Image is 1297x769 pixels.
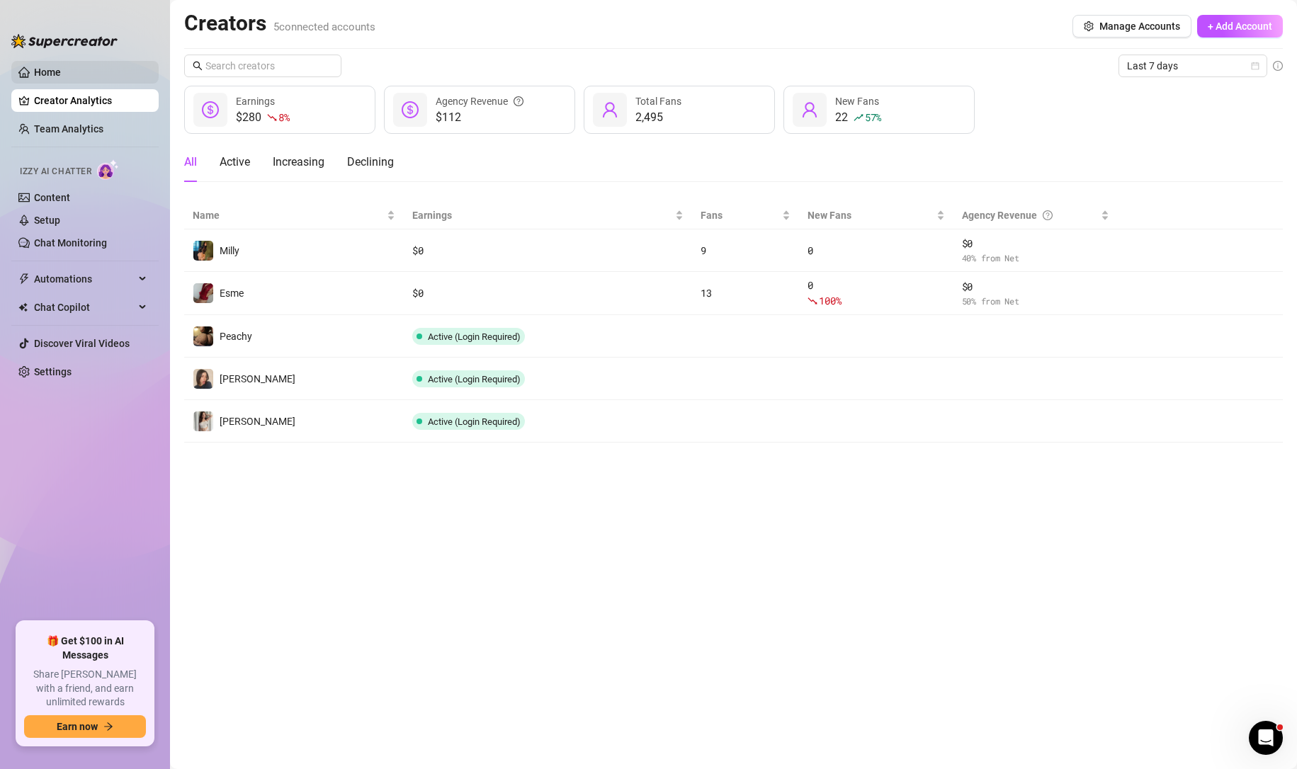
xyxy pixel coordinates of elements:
span: Chat Copilot [34,296,135,319]
span: Active (Login Required) [428,374,521,384]
span: Milly [220,245,239,256]
div: $280 [236,109,289,126]
div: $ 0 [412,285,684,301]
img: Peachy [193,326,213,346]
img: Nina [193,369,213,389]
div: $ 0 [412,243,684,258]
span: dollar-circle [402,101,419,118]
img: Nina [193,411,213,431]
span: Name [193,207,384,223]
img: Chat Copilot [18,302,28,312]
div: 0 [808,243,944,258]
a: Setup [34,215,60,226]
h2: Creators [184,10,375,37]
span: Earnings [412,207,672,223]
span: New Fans [835,96,879,107]
span: + Add Account [1208,21,1272,32]
span: Peachy [220,331,252,342]
span: Earnings [236,96,275,107]
span: fall [808,296,817,306]
div: 0 [808,278,944,309]
span: Last 7 days [1127,55,1259,76]
span: fall [267,113,277,123]
span: $ 0 [962,236,1110,251]
th: Earnings [404,202,692,229]
a: Chat Monitoring [34,237,107,249]
span: Earn now [57,721,98,732]
img: Esme [193,283,213,303]
span: arrow-right [103,722,113,731]
span: info-circle [1273,61,1283,71]
span: setting [1084,21,1094,31]
span: 100 % [819,294,841,307]
span: $ 0 [962,279,1110,295]
th: Fans [692,202,799,229]
button: Earn nowarrow-right [24,715,146,738]
span: question-circle [1043,207,1053,223]
a: Discover Viral Videos [34,338,130,349]
input: Search creators [205,58,322,74]
span: Esme [220,287,244,299]
a: Settings [34,366,72,377]
span: calendar [1251,62,1259,70]
div: 22 [835,109,881,126]
span: Fans [701,207,779,223]
span: New Fans [808,207,933,223]
span: 50 % from Net [962,295,1110,308]
span: [PERSON_NAME] [220,373,295,384]
a: Team Analytics [34,123,103,135]
span: search [193,61,203,71]
button: + Add Account [1197,15,1283,38]
div: 13 [701,285,791,301]
img: logo-BBDzfeDw.svg [11,34,118,48]
span: Automations [34,268,135,290]
span: Share [PERSON_NAME] with a friend, and earn unlimited rewards [24,668,146,710]
span: 5 connected accounts [273,21,375,33]
img: Milly [193,241,213,261]
a: Creator Analytics [34,89,147,112]
img: AI Chatter [97,159,119,180]
div: Increasing [273,154,324,171]
a: Home [34,67,61,78]
span: question-circle [514,93,523,109]
span: Izzy AI Chatter [20,165,91,178]
div: Agency Revenue [436,93,523,109]
div: Declining [347,154,394,171]
span: 57 % [865,110,881,124]
div: Agency Revenue [962,207,1099,223]
div: Active [220,154,250,171]
div: All [184,154,197,171]
div: 9 [701,243,791,258]
span: Active (Login Required) [428,331,521,342]
button: Manage Accounts [1072,15,1191,38]
span: Active (Login Required) [428,416,521,427]
span: user [801,101,818,118]
span: 40 % from Net [962,251,1110,265]
span: [PERSON_NAME] [220,416,295,427]
span: Manage Accounts [1099,21,1180,32]
span: dollar-circle [202,101,219,118]
span: thunderbolt [18,273,30,285]
span: rise [854,113,863,123]
a: Content [34,192,70,203]
iframe: Intercom live chat [1249,721,1283,755]
span: $112 [436,109,523,126]
th: New Fans [799,202,953,229]
span: Total Fans [635,96,681,107]
span: user [601,101,618,118]
div: 2,495 [635,109,681,126]
span: 🎁 Get $100 in AI Messages [24,634,146,662]
span: 8 % [278,110,289,124]
th: Name [184,202,404,229]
